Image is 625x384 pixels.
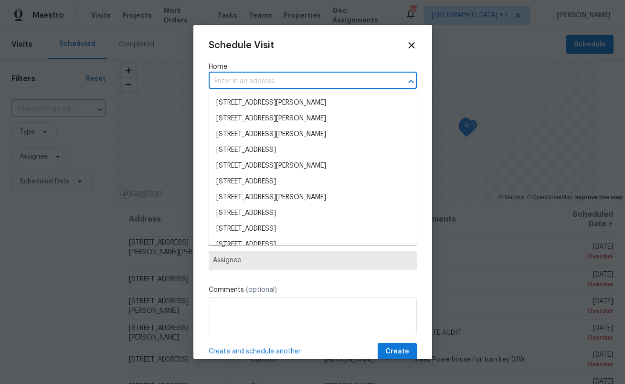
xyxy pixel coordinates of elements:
[209,142,417,158] li: [STREET_ADDRESS]
[406,40,417,51] span: Close
[209,62,417,72] label: Home
[209,205,417,221] li: [STREET_ADDRESS]
[246,287,277,293] span: (optional)
[378,343,417,361] button: Create
[209,127,417,142] li: [STREET_ADDRESS][PERSON_NAME]
[209,158,417,174] li: [STREET_ADDRESS][PERSON_NAME]
[209,347,301,356] span: Create and schedule another
[209,74,390,89] input: Enter in an address
[209,285,417,295] label: Comments
[209,174,417,190] li: [STREET_ADDRESS]
[404,75,418,88] button: Close
[209,190,417,205] li: [STREET_ADDRESS][PERSON_NAME]
[209,221,417,237] li: [STREET_ADDRESS]
[209,41,274,50] span: Schedule Visit
[213,256,413,264] span: Assignee
[209,237,417,253] li: [STREET_ADDRESS]
[209,95,417,111] li: [STREET_ADDRESS][PERSON_NAME]
[385,346,409,358] span: Create
[209,111,417,127] li: [STREET_ADDRESS][PERSON_NAME]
